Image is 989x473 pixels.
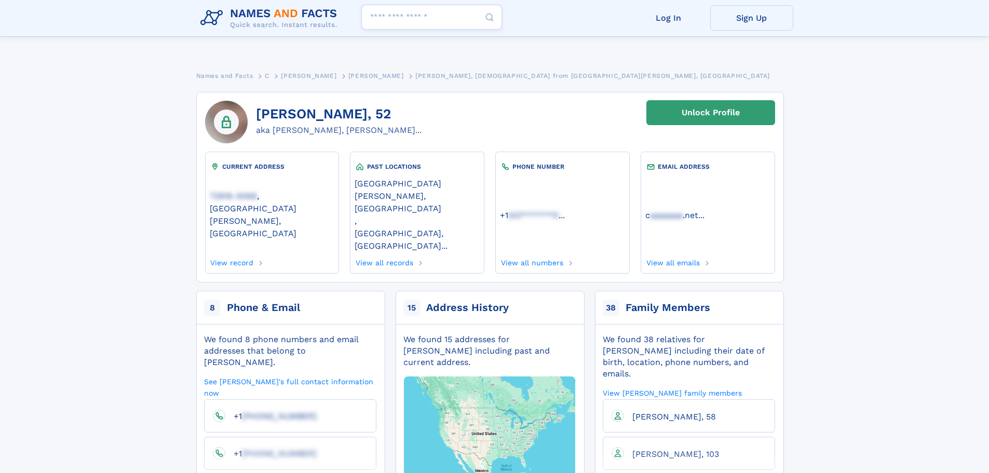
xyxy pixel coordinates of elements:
img: Logo Names and Facts [196,4,346,32]
a: [GEOGRAPHIC_DATA][PERSON_NAME], [GEOGRAPHIC_DATA] [355,178,479,213]
a: ... [500,210,625,220]
a: caaaaaaa.net [645,209,698,220]
div: Phone & Email [227,301,300,315]
span: [PERSON_NAME], [DEMOGRAPHIC_DATA] from [GEOGRAPHIC_DATA][PERSON_NAME], [GEOGRAPHIC_DATA] [415,72,770,79]
span: [PERSON_NAME] [348,72,404,79]
a: Names and Facts [196,69,253,82]
a: Log In [627,5,710,31]
a: View all emails [645,255,700,267]
a: View [PERSON_NAME] family members [603,388,742,398]
a: +1[PHONE_NUMBER] [225,411,317,421]
span: [PHONE_NUMBER] [242,411,317,421]
a: [PERSON_NAME] [281,69,336,82]
a: Sign Up [710,5,793,31]
a: [PERSON_NAME], 58 [624,411,716,421]
a: See [PERSON_NAME]'s full contact information now [204,376,376,398]
span: [PERSON_NAME] [281,72,336,79]
a: View all numbers [500,255,563,267]
span: [PHONE_NUMBER] [242,449,317,458]
a: [PERSON_NAME] [348,69,404,82]
a: View record [210,255,254,267]
div: We found 15 addresses for [PERSON_NAME] including past and current address. [403,334,576,368]
a: [GEOGRAPHIC_DATA], [GEOGRAPHIC_DATA]... [355,227,479,251]
a: +1[PHONE_NUMBER] [225,448,317,458]
span: 8 [204,300,221,316]
div: Unlock Profile [682,101,740,125]
div: Family Members [626,301,710,315]
h1: [PERSON_NAME], 52 [256,106,422,122]
div: Address History [426,301,509,315]
a: Unlock Profile [646,100,775,125]
a: 72916-5068, [GEOGRAPHIC_DATA][PERSON_NAME], [GEOGRAPHIC_DATA] [210,190,334,238]
a: C [265,69,269,82]
a: [PERSON_NAME], 103 [624,449,719,458]
div: We found 8 phone numbers and email addresses that belong to [PERSON_NAME]. [204,334,376,368]
span: [PERSON_NAME], 103 [632,449,719,459]
div: EMAIL ADDRESS [645,161,770,172]
span: 15 [403,300,420,316]
div: PHONE NUMBER [500,161,625,172]
input: search input [361,5,502,30]
div: We found 38 relatives for [PERSON_NAME] including their date of birth, location, phone numbers, a... [603,334,775,380]
span: 72916-5068 [210,191,257,201]
span: C [265,72,269,79]
div: aka [PERSON_NAME], [PERSON_NAME]... [256,124,422,137]
button: Search Button [477,5,502,30]
div: PAST LOCATIONS [355,161,479,172]
span: [PERSON_NAME], 58 [632,412,716,422]
span: 38 [603,300,619,316]
span: aaaaaaa [650,210,683,220]
div: CURRENT ADDRESS [210,161,334,172]
div: , [355,172,479,255]
a: View all records [355,255,413,267]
